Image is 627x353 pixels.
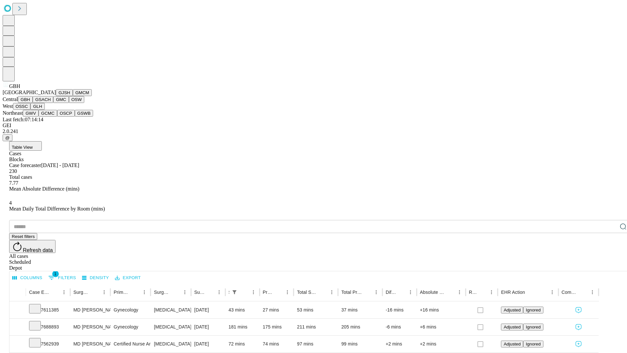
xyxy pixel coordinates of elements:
[75,110,93,117] button: GSWB
[263,302,291,318] div: 27 mins
[523,324,543,330] button: Ignored
[5,135,10,140] span: @
[548,288,557,297] button: Menu
[13,305,23,316] button: Expand
[579,288,588,297] button: Sort
[420,302,462,318] div: +16 mins
[80,273,111,283] button: Density
[274,288,283,297] button: Sort
[230,288,239,297] button: Show filters
[3,123,624,128] div: GEI
[526,308,540,312] span: Ignored
[341,290,362,295] div: Total Predicted Duration
[362,288,372,297] button: Sort
[386,290,396,295] div: Difference
[114,290,130,295] div: Primary Service
[501,324,523,330] button: Adjusted
[420,290,445,295] div: Absolute Difference
[53,96,69,103] button: GMC
[73,302,107,318] div: MD [PERSON_NAME]
[9,83,20,89] span: GBH
[69,96,85,103] button: OSW
[9,233,37,240] button: Reset filters
[194,302,222,318] div: [DATE]
[114,302,147,318] div: Gynecology
[47,273,78,283] button: Show filters
[180,288,189,297] button: Menu
[501,307,523,313] button: Adjusted
[114,319,147,335] div: Gynecology
[30,103,44,110] button: GLH
[13,322,23,333] button: Expand
[446,288,455,297] button: Sort
[33,96,53,103] button: GSACH
[73,89,92,96] button: GMCM
[229,319,256,335] div: 181 mins
[113,273,142,283] button: Export
[29,336,67,352] div: 7562939
[386,302,413,318] div: -16 mins
[23,110,39,117] button: GWV
[3,117,43,122] span: Last fetch: 07:14:14
[29,319,67,335] div: 7688893
[297,290,317,295] div: Total Scheduled Duration
[263,336,291,352] div: 74 mins
[56,89,73,96] button: GJSH
[3,90,56,95] span: [GEOGRAPHIC_DATA]
[13,339,23,350] button: Expand
[526,325,540,329] span: Ignored
[50,288,59,297] button: Sort
[9,206,105,211] span: Mean Daily Total Difference by Room (mins)
[41,162,79,168] span: [DATE] - [DATE]
[240,288,249,297] button: Sort
[406,288,415,297] button: Menu
[229,302,256,318] div: 43 mins
[386,319,413,335] div: -6 mins
[249,288,258,297] button: Menu
[29,302,67,318] div: 7611385
[73,336,107,352] div: MD [PERSON_NAME]
[588,288,597,297] button: Menu
[9,141,42,151] button: Table View
[194,319,222,335] div: [DATE]
[215,288,224,297] button: Menu
[420,319,462,335] div: +6 mins
[469,290,477,295] div: Resolved in EHR
[478,288,487,297] button: Sort
[504,342,521,346] span: Adjusted
[12,234,35,239] span: Reset filters
[23,247,53,253] span: Refresh data
[52,271,59,277] span: 1
[73,319,107,335] div: MD [PERSON_NAME]
[504,308,521,312] span: Adjusted
[154,290,170,295] div: Surgery Name
[263,319,291,335] div: 175 mins
[11,273,44,283] button: Select columns
[504,325,521,329] span: Adjusted
[140,288,149,297] button: Menu
[526,342,540,346] span: Ignored
[3,103,13,109] span: West
[131,288,140,297] button: Sort
[420,336,462,352] div: +2 mins
[327,288,336,297] button: Menu
[487,288,496,297] button: Menu
[9,168,17,174] span: 230
[3,110,23,116] span: Northeast
[100,288,109,297] button: Menu
[523,341,543,347] button: Ignored
[90,288,100,297] button: Sort
[18,96,33,103] button: GBH
[9,186,79,192] span: Mean Absolute Difference (mins)
[372,288,381,297] button: Menu
[9,174,32,180] span: Total cases
[526,288,535,297] button: Sort
[194,336,222,352] div: [DATE]
[29,290,50,295] div: Case Epic Id
[397,288,406,297] button: Sort
[9,180,18,186] span: 7.77
[341,319,379,335] div: 205 mins
[297,319,335,335] div: 211 mins
[297,336,335,352] div: 97 mins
